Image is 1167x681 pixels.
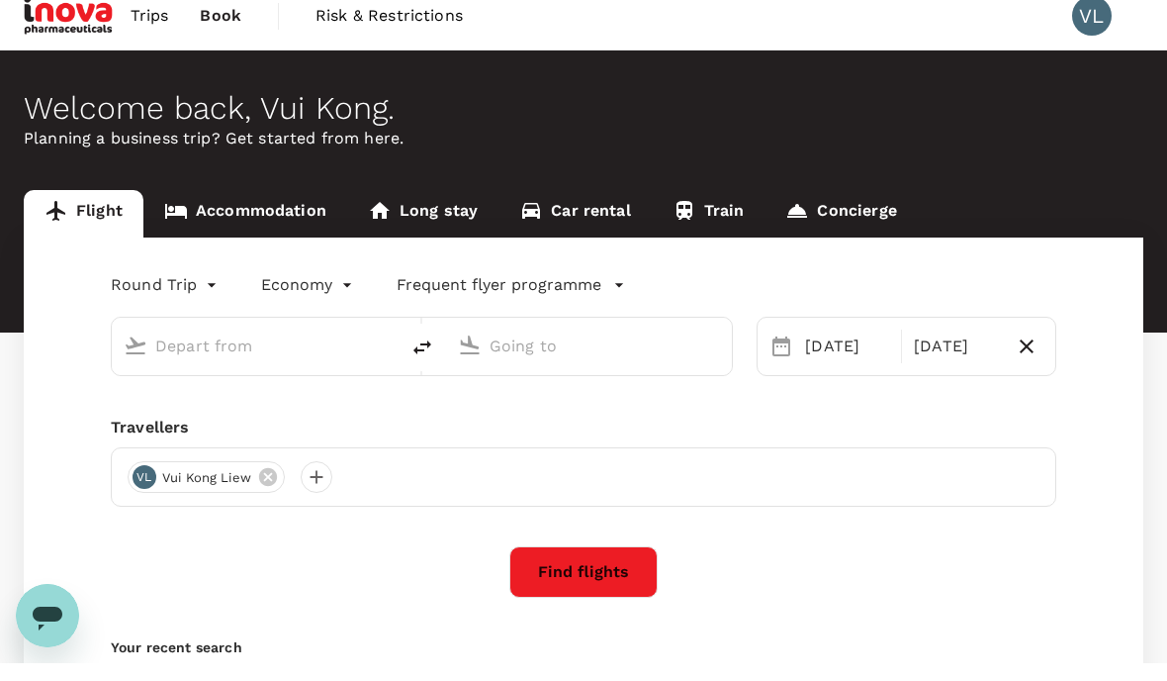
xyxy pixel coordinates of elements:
[652,208,765,255] a: Train
[111,434,1056,457] div: Travellers
[1072,14,1112,53] div: VL
[143,208,347,255] a: Accommodation
[315,22,463,46] span: Risk & Restrictions
[261,287,357,319] div: Economy
[128,479,285,511] div: VLVui Kong Liew
[111,655,1056,675] p: Your recent search
[131,22,169,46] span: Trips
[16,602,79,665] iframe: Button to launch messaging window
[399,341,446,389] button: delete
[509,564,658,616] button: Find flights
[764,208,917,255] a: Concierge
[24,208,143,255] a: Flight
[150,486,263,506] span: Vui Kong Liew
[498,208,652,255] a: Car rental
[347,208,498,255] a: Long stay
[906,344,1006,384] div: [DATE]
[385,361,389,365] button: Open
[718,361,722,365] button: Open
[397,291,601,315] p: Frequent flyer programme
[155,348,357,379] input: Depart from
[200,22,241,46] span: Book
[133,483,156,507] div: VL
[111,287,222,319] div: Round Trip
[797,344,897,384] div: [DATE]
[490,348,691,379] input: Going to
[24,145,1143,168] p: Planning a business trip? Get started from here.
[24,12,115,55] img: iNova Pharmaceuticals
[397,291,625,315] button: Frequent flyer programme
[24,108,1143,145] div: Welcome back , Vui Kong .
